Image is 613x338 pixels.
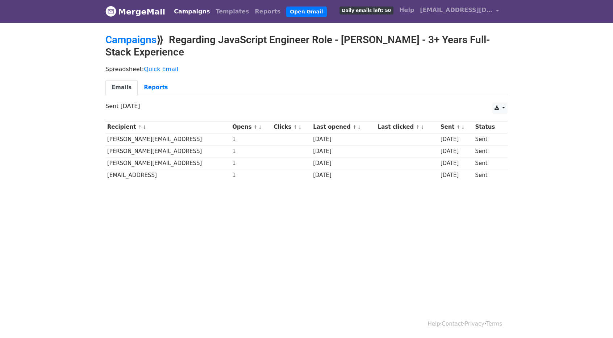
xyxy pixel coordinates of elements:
[474,121,503,133] th: Status
[313,135,374,144] div: [DATE]
[428,321,440,327] a: Help
[105,157,231,169] td: [PERSON_NAME][EMAIL_ADDRESS]
[105,34,157,46] a: Campaigns
[313,171,374,180] div: [DATE]
[142,124,146,130] a: ↓
[213,4,252,19] a: Templates
[232,135,270,144] div: 1
[376,121,439,133] th: Last clicked
[105,133,231,145] td: [PERSON_NAME][EMAIL_ADDRESS]
[258,124,262,130] a: ↓
[337,3,396,17] a: Daily emails left: 50
[439,121,474,133] th: Sent
[465,321,484,327] a: Privacy
[441,135,472,144] div: [DATE]
[105,169,231,181] td: [EMAIL_ADDRESS]
[232,171,270,180] div: 1
[252,4,284,19] a: Reports
[396,3,417,17] a: Help
[313,159,374,168] div: [DATE]
[105,102,508,110] p: Sent [DATE]
[420,124,424,130] a: ↓
[441,171,472,180] div: [DATE]
[353,124,356,130] a: ↑
[171,4,213,19] a: Campaigns
[298,124,302,130] a: ↓
[105,6,116,17] img: MergeMail logo
[105,4,165,19] a: MergeMail
[311,121,376,133] th: Last opened
[105,65,508,73] p: Spreadsheet:
[105,121,231,133] th: Recipient
[339,7,393,15] span: Daily emails left: 50
[357,124,361,130] a: ↓
[105,145,231,157] td: [PERSON_NAME][EMAIL_ADDRESS]
[474,133,503,145] td: Sent
[232,159,270,168] div: 1
[416,124,420,130] a: ↑
[442,321,463,327] a: Contact
[231,121,272,133] th: Opens
[138,124,142,130] a: ↑
[313,147,374,156] div: [DATE]
[441,159,472,168] div: [DATE]
[486,321,502,327] a: Terms
[254,124,258,130] a: ↑
[420,6,492,15] span: [EMAIL_ADDRESS][DOMAIN_NAME]
[441,147,472,156] div: [DATE]
[144,66,178,73] a: Quick Email
[456,124,460,130] a: ↑
[105,34,508,58] h2: ⟫ Regarding JavaScript Engineer Role - [PERSON_NAME] - 3+ Years Full-Stack Experience
[474,145,503,157] td: Sent
[105,80,138,95] a: Emails
[286,7,326,17] a: Open Gmail
[293,124,297,130] a: ↑
[232,147,270,156] div: 1
[474,169,503,181] td: Sent
[272,121,312,133] th: Clicks
[417,3,502,20] a: [EMAIL_ADDRESS][DOMAIN_NAME]
[138,80,174,95] a: Reports
[474,157,503,169] td: Sent
[461,124,465,130] a: ↓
